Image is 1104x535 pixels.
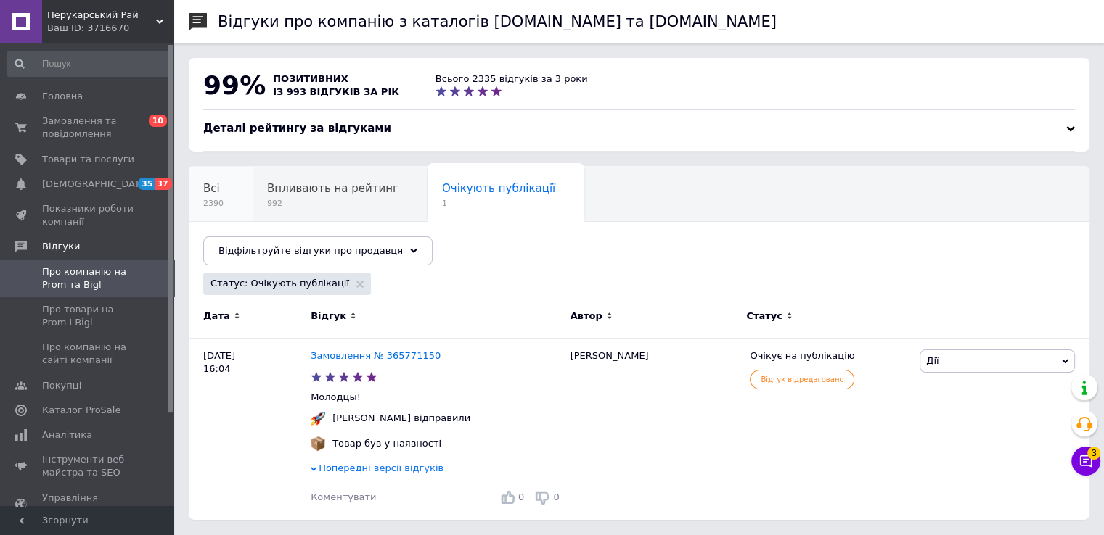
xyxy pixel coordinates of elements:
[42,303,134,329] span: Про товари на Prom і Bigl
[42,153,134,166] span: Товари та послуги
[750,349,909,362] div: Очікує на публікацію
[203,182,220,195] span: Всі
[518,492,524,502] span: 0
[42,202,134,228] span: Показники роботи компанії
[311,310,346,323] span: Відгук
[42,265,134,291] span: Про компанію на Prom та Bigl
[273,73,348,84] span: позитивних
[42,341,134,367] span: Про компанію на сайті компанії
[267,182,398,195] span: Впливають на рейтинг
[47,22,174,35] div: Ваш ID: 3716670
[311,411,325,426] img: :rocket:
[42,428,92,441] span: Аналітика
[436,72,588,86] div: Всього 2335 відгуків за 3 роки
[42,115,134,141] span: Замовлення та повідомлення
[189,222,380,277] div: Опубліковані без коментаря
[442,182,555,195] span: Очікують публікації
[42,379,81,392] span: Покупці
[319,463,443,473] span: Попередні версії відгуків
[42,90,83,103] span: Головна
[218,245,403,256] span: Відфільтруйте відгуки про продавця
[42,492,134,518] span: Управління сайтом
[442,198,555,209] span: 1
[42,453,134,479] span: Інструменти веб-майстра та SEO
[329,437,445,450] div: Товар був у наявності
[1087,442,1100,455] span: 3
[203,70,266,100] span: 99%
[149,115,167,127] span: 10
[311,350,441,361] a: Замовлення № 365771150
[203,237,351,250] span: Опубліковані без комен...
[42,404,120,417] span: Каталог ProSale
[273,86,399,97] span: із 993 відгуків за рік
[42,178,150,191] span: [DEMOGRAPHIC_DATA]
[7,51,171,77] input: Пошук
[311,491,376,504] div: Коментувати
[311,492,376,502] span: Коментувати
[267,198,398,209] span: 992
[203,198,224,209] span: 2390
[218,13,777,30] h1: Відгуки про компанію з каталогів [DOMAIN_NAME] та [DOMAIN_NAME]
[311,436,325,451] img: :package:
[571,310,602,323] span: Автор
[329,412,474,425] div: [PERSON_NAME] відправили
[203,121,1075,136] div: Деталі рейтингу за відгуками
[138,178,155,190] span: 35
[203,310,230,323] span: Дата
[1071,447,1100,476] button: Чат з покупцем3
[563,339,743,521] div: [PERSON_NAME]
[47,9,156,22] span: Перукарський Рай
[553,492,559,502] span: 0
[42,240,80,253] span: Відгуки
[155,178,171,190] span: 37
[926,355,939,366] span: Дії
[203,122,391,135] span: Деталі рейтингу за відгуками
[311,391,563,404] p: Молодцы!
[746,310,782,323] span: Статус
[750,370,854,389] span: Відгук відредаговано
[210,277,349,290] span: Статус: Очікують публікації
[189,339,311,521] div: [DATE] 16:04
